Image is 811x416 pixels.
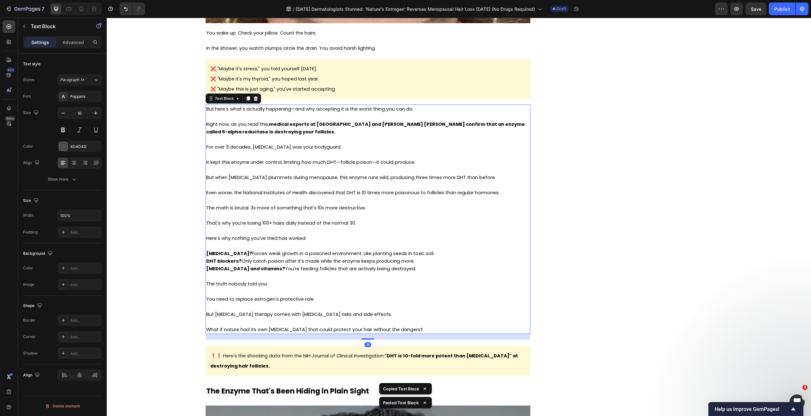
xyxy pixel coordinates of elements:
[23,371,41,380] div: Align
[60,77,84,83] span: Paragraph 1*
[23,196,40,205] div: Size
[70,94,100,99] div: Poppins
[42,5,44,13] p: 7
[57,74,102,86] button: Paragraph 1*
[258,324,264,330] div: 18
[383,386,419,392] p: Copied Text Block
[5,116,15,121] div: Beta
[23,144,33,149] div: Color
[99,368,262,378] strong: The Enzyme That's Been Hiding in Plain Sight
[31,39,49,46] p: Settings
[23,265,33,271] div: Color
[6,67,15,73] div: 450
[23,282,34,287] div: Image
[293,6,295,12] span: /
[45,402,80,410] div: Delete element
[23,334,36,340] div: Corner
[745,3,766,15] button: Save
[383,400,418,406] p: Pasted Text Block
[23,77,34,83] div: Styles
[23,213,34,218] div: Width
[557,6,566,12] span: Draft
[774,6,790,12] div: Publish
[23,229,38,235] div: Padding
[119,3,145,15] div: Undo/Redo
[70,266,100,271] div: Add...
[23,317,35,323] div: Border
[23,159,41,167] div: Align
[70,351,100,356] div: Add...
[23,401,102,411] button: Delete element
[802,385,808,390] span: 3
[715,405,797,413] button: Show survey - Help us improve GemPages!
[751,6,761,12] span: Save
[70,144,100,150] div: 4D4D4D
[70,230,100,235] div: Add...
[3,3,47,15] button: 7
[769,3,795,15] button: Publish
[104,335,411,351] strong: "DHT is 10-fold more potent than [MEDICAL_DATA]" at destroying hair follicles.
[23,249,54,258] div: Background
[715,406,789,412] span: Help us improve GemPages!
[58,210,101,221] input: Auto
[23,109,40,117] div: Size
[23,302,43,310] div: Shape
[70,318,100,323] div: Add...
[23,350,38,356] div: Shadow
[104,335,411,351] span: ❗❗ Here's the shocking data from the NIH Journal of Clinical Investigation:
[70,282,100,288] div: Add...
[62,39,84,46] p: Advanced
[70,334,100,340] div: Add...
[23,93,31,99] div: Font
[789,394,805,410] iframe: Intercom live chat
[296,6,535,12] span: [DATE] Dermatologists Stunned: 'Nature's Estrogen' Reverses Menopausal Hair Loss [DATE] (No Drugs...
[31,22,85,30] p: Text Block
[48,176,77,182] div: Show more
[107,78,128,84] div: Text Block
[23,61,41,67] div: Text style
[107,18,811,416] iframe: To enrich screen reader interactions, please activate Accessibility in Grammarly extension settings
[23,174,102,185] button: Show more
